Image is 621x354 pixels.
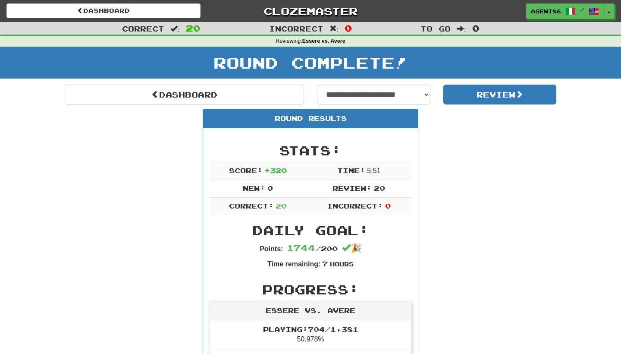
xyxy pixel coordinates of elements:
[3,54,618,71] h1: Round Complete!
[263,325,358,333] span: Playing: 704 / 1,381
[367,167,380,174] span: 5 : 51
[210,143,411,158] h2: Stats:
[332,184,372,192] span: Review:
[186,23,201,33] span: 20
[213,3,408,19] a: Clozemaster
[210,282,411,297] h2: Progress:
[385,202,391,210] span: 0
[276,202,287,210] span: 20
[322,259,328,268] span: 7
[472,23,480,33] span: 0
[420,24,451,33] span: To go
[210,223,411,237] h2: Daily Goal:
[6,3,201,18] a: Dashboard
[229,166,263,174] span: Score:
[287,244,338,253] span: / 200
[267,260,320,268] strong: Time remaining:
[210,320,411,350] li: 50.978%
[269,24,323,33] span: Incorrect
[65,85,304,104] a: Dashboard
[260,245,283,253] strong: Points:
[531,7,561,15] span: Agent86
[122,24,164,33] span: Correct
[329,25,339,32] span: :
[526,3,604,19] a: Agent86 /
[345,23,352,33] span: 0
[327,202,383,210] span: Incorrect:
[287,243,315,253] span: 1744
[443,85,557,104] button: Review
[229,202,274,210] span: Correct:
[342,243,361,253] span: 🎉
[264,166,287,174] span: + 320
[457,25,466,32] span: :
[243,184,265,192] span: New:
[374,184,385,192] span: 20
[580,7,584,13] span: /
[210,301,411,320] div: Essere vs. Avere
[267,184,273,192] span: 0
[337,166,365,174] span: Time:
[170,25,180,32] span: :
[203,109,418,128] div: Round Results
[302,38,345,44] strong: Essere vs. Avere
[330,260,354,268] small: Hours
